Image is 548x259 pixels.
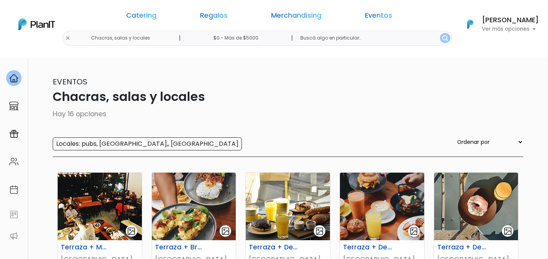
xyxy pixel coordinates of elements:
[9,101,18,111] img: marketplace-4ceaa7011d94191e9ded77b95e3339b90024bf715f7c57f8cf31f2d8c509eaba.svg
[503,227,512,236] img: gallery-light
[9,74,18,83] img: home-e721727adea9d79c4d83392d1f703f7f8bce08238fde08b1acbfd93340b81755.svg
[53,137,242,150] input: Locales: pubs, [GEOGRAPHIC_DATA],, [GEOGRAPHIC_DATA]
[434,173,518,240] img: thumb_52778930_1287565241384385_2098247869495508992_n.jpg
[9,185,18,194] img: calendar-87d922413cdce8b2cf7b7f5f62616a5cf9e4887200fb71536465627b3292af00.svg
[457,14,539,34] button: PlanIt Logo [PERSON_NAME] Ver más opciones
[9,231,18,241] img: partners-52edf745621dab592f3b2c58e3bca9d71375a7ef29c3b500c9f145b62cc070d4.svg
[25,109,523,119] p: Hay 16 opciones
[152,173,236,240] img: thumb_5cc6cceb31e9067aac163f0e58a0bae2.jpg
[9,157,18,166] img: people-662611757002400ad9ed0e3c099ab2801c6687ba6c219adb57efc949bc21e19d.svg
[9,129,18,139] img: campaigns-02234683943229c281be62815700db0a1741e53638e28bf9629b52c665b00959.svg
[200,12,228,21] a: Regalos
[150,243,208,251] h6: Terraza + Brunch
[482,17,539,24] h6: [PERSON_NAME]
[9,210,18,219] img: feedback-78b5a0c8f98aac82b08bfc38622c3050aee476f2c9584af64705fc4e61158814.svg
[25,87,523,106] p: Chacras, salas y locales
[18,18,55,30] img: PlanIt Logo
[433,243,491,251] h6: Terraza + Desayuno + Almuerzo
[179,33,181,43] p: |
[482,26,539,32] p: Ver más opciones
[294,31,451,46] input: Buscá algo en particular..
[271,12,321,21] a: Merchandising
[365,12,392,21] a: Eventos
[410,227,418,236] img: gallery-light
[462,16,479,33] img: PlanIt Logo
[246,173,330,240] img: thumb__DSC0568.JPG
[56,243,114,251] h6: Terraza + Merienda
[442,35,448,41] img: search_button-432b6d5273f82d61273b3651a40e1bd1b912527efae98b1b7a1b2c0702e16a8d.svg
[338,243,396,251] h6: Terraza + Desayuno + Almuerzo BurgerDonas
[340,173,424,240] img: thumb_unnamed.png
[244,243,302,251] h6: Terraza + Desayuno + Brunch
[126,12,157,21] a: Catering
[291,33,293,43] p: |
[58,173,142,240] img: thumb_terraza.jpg
[65,36,70,41] img: close-6986928ebcb1d6c9903e3b54e860dbc4d054630f23adef3a32610726dff6a82b.svg
[127,227,136,236] img: gallery-light
[315,227,324,236] img: gallery-light
[221,227,230,236] img: gallery-light
[25,76,523,87] p: Eventos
